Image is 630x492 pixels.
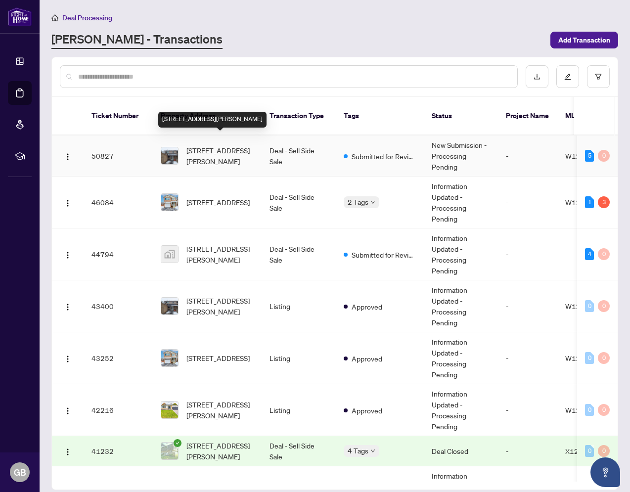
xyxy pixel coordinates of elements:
[498,135,557,177] td: -
[424,280,498,332] td: Information Updated - Processing Pending
[262,228,336,280] td: Deal - Sell Side Sale
[64,251,72,259] img: Logo
[565,151,607,160] span: W12278003
[424,177,498,228] td: Information Updated - Processing Pending
[161,194,178,211] img: thumbnail-img
[598,404,610,416] div: 0
[565,198,607,207] span: W12270654
[564,73,571,80] span: edit
[262,436,336,466] td: Deal - Sell Side Sale
[64,199,72,207] img: Logo
[64,448,72,456] img: Logo
[348,196,368,208] span: 2 Tags
[526,65,548,88] button: download
[84,436,153,466] td: 41232
[585,150,594,162] div: 5
[161,350,178,366] img: thumbnail-img
[498,436,557,466] td: -
[498,177,557,228] td: -
[565,354,607,362] span: W12270654
[550,32,618,48] button: Add Transaction
[64,355,72,363] img: Logo
[370,448,375,453] span: down
[585,248,594,260] div: 4
[585,196,594,208] div: 1
[60,298,76,314] button: Logo
[84,332,153,384] td: 43252
[60,350,76,366] button: Logo
[161,443,178,459] img: thumbnail-img
[424,332,498,384] td: Information Updated - Processing Pending
[262,97,336,135] th: Transaction Type
[84,135,153,177] td: 50827
[186,353,250,363] span: [STREET_ADDRESS]
[186,399,254,421] span: [STREET_ADDRESS][PERSON_NAME]
[352,249,416,260] span: Submitted for Review
[8,7,32,26] img: logo
[64,153,72,161] img: Logo
[556,65,579,88] button: edit
[558,32,610,48] span: Add Transaction
[585,300,594,312] div: 0
[598,352,610,364] div: 0
[161,402,178,418] img: thumbnail-img
[424,97,498,135] th: Status
[84,228,153,280] td: 44794
[498,97,557,135] th: Project Name
[585,352,594,364] div: 0
[598,150,610,162] div: 0
[565,302,607,311] span: W12278003
[565,405,607,414] span: W12259372
[262,135,336,177] td: Deal - Sell Side Sale
[352,353,382,364] span: Approved
[352,301,382,312] span: Approved
[51,31,223,49] a: [PERSON_NAME] - Transactions
[585,445,594,457] div: 0
[534,73,540,80] span: download
[598,445,610,457] div: 0
[348,445,368,456] span: 4 Tags
[498,280,557,332] td: -
[60,246,76,262] button: Logo
[161,246,178,263] img: thumbnail-img
[161,298,178,314] img: thumbnail-img
[186,145,254,167] span: [STREET_ADDRESS][PERSON_NAME]
[424,384,498,436] td: Information Updated - Processing Pending
[14,465,26,479] span: GB
[262,177,336,228] td: Deal - Sell Side Sale
[590,457,620,487] button: Open asap
[153,97,262,135] th: Property Address
[598,196,610,208] div: 3
[262,280,336,332] td: Listing
[60,148,76,164] button: Logo
[565,447,605,455] span: X12055651
[60,402,76,418] button: Logo
[51,14,58,21] span: home
[352,405,382,416] span: Approved
[84,97,153,135] th: Ticket Number
[424,436,498,466] td: Deal Closed
[370,200,375,205] span: down
[64,407,72,415] img: Logo
[498,332,557,384] td: -
[60,443,76,459] button: Logo
[587,65,610,88] button: filter
[62,13,112,22] span: Deal Processing
[598,248,610,260] div: 0
[352,151,416,162] span: Submitted for Review
[84,280,153,332] td: 43400
[498,384,557,436] td: -
[585,404,594,416] div: 0
[598,300,610,312] div: 0
[186,197,250,208] span: [STREET_ADDRESS]
[174,439,181,447] span: check-circle
[186,243,254,265] span: [STREET_ADDRESS][PERSON_NAME]
[424,135,498,177] td: New Submission - Processing Pending
[498,228,557,280] td: -
[424,228,498,280] td: Information Updated - Processing Pending
[595,73,602,80] span: filter
[60,194,76,210] button: Logo
[186,440,254,462] span: [STREET_ADDRESS][PERSON_NAME]
[186,295,254,317] span: [STREET_ADDRESS][PERSON_NAME]
[158,112,267,128] div: [STREET_ADDRESS][PERSON_NAME]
